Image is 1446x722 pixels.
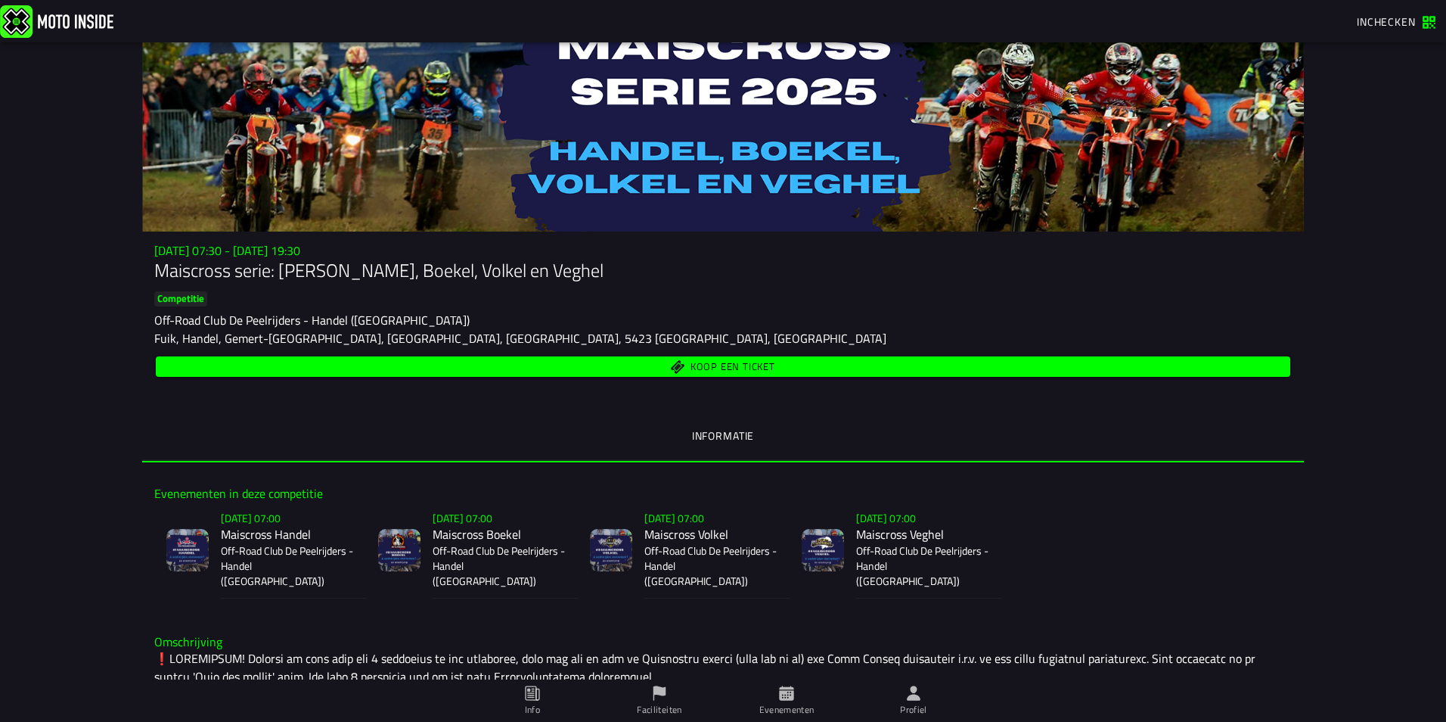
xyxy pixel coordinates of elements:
[856,510,916,526] ion-text: [DATE] 07:00
[378,528,420,571] img: event-image
[1349,8,1443,34] a: Inchecken
[221,527,354,542] h2: Maiscross Handel
[221,510,281,526] ion-text: [DATE] 07:00
[759,703,815,717] ion-label: Evenementen
[900,703,927,717] ion-label: Profiel
[166,528,209,571] img: event-image
[856,543,989,589] p: Off-Road Club De Peelrijders - Handel ([GEOGRAPHIC_DATA])
[154,487,1292,501] h3: Evenementen in deze competitie
[221,543,354,589] p: Off-Road Club De Peelrijders - Handel ([GEOGRAPHIC_DATA])
[433,543,566,589] p: Off-Road Club De Peelrijders - Handel ([GEOGRAPHIC_DATA])
[590,528,632,571] img: event-image
[802,528,844,571] img: event-image
[690,363,775,372] span: Koop een ticket
[154,244,1292,258] h3: [DATE] 07:30 - [DATE] 19:30
[644,510,704,526] ion-text: [DATE] 07:00
[433,510,492,526] ion-text: [DATE] 07:00
[644,543,777,589] p: Off-Road Club De Peelrijders - Handel ([GEOGRAPHIC_DATA])
[856,527,989,542] h2: Maiscross Veghel
[433,527,566,542] h2: Maiscross Boekel
[644,527,777,542] h2: Maiscross Volkel
[154,258,1292,282] h1: Maiscross serie: [PERSON_NAME], Boekel, Volkel en Veghel
[525,703,540,717] ion-label: Info
[154,329,886,347] ion-text: Fuik, Handel, Gemert-[GEOGRAPHIC_DATA], [GEOGRAPHIC_DATA], [GEOGRAPHIC_DATA], 5423 [GEOGRAPHIC_DA...
[154,311,470,329] ion-text: Off-Road Club De Peelrijders - Handel ([GEOGRAPHIC_DATA])
[157,291,204,306] ion-text: Competitie
[637,703,681,717] ion-label: Faciliteiten
[154,635,1292,649] h3: Omschrijving
[1357,14,1416,30] span: Inchecken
